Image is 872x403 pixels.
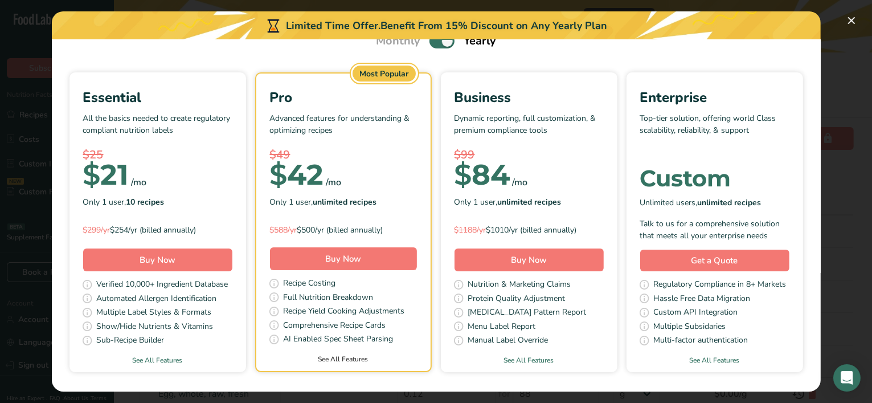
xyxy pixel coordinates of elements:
span: Show/Hide Nutrients & Vitamins [97,320,214,335]
div: $1010/yr (billed annually) [455,224,604,236]
span: Sub-Recipe Builder [97,334,165,348]
div: /mo [326,176,342,189]
div: $49 [270,146,417,164]
span: $ [455,157,472,192]
span: Buy Now [140,254,175,266]
div: Essential [83,87,232,108]
button: Buy Now [83,249,232,271]
span: AI Enabled Spec Sheet Parsing [284,333,394,347]
span: Only 1 user, [455,196,562,208]
div: $99 [455,146,604,164]
b: unlimited recipes [698,197,762,208]
div: Most Popular [353,66,416,82]
div: Open Intercom Messenger [833,364,861,392]
span: Full Nutrition Breakdown [284,291,374,306]
span: $299/yr [83,225,110,235]
span: Automated Allergen Identification [97,292,217,307]
div: /mo [132,176,147,189]
a: See All Features [441,355,617,365]
div: Limited Time Offer. [52,11,821,40]
div: Custom [640,167,789,190]
a: See All Features [256,354,431,364]
p: Dynamic reporting, full customization, & premium compliance tools [455,112,604,146]
span: Recipe Costing [284,277,336,291]
div: Business [455,87,604,108]
span: Recipe Yield Cooking Adjustments [284,305,405,319]
b: unlimited recipes [313,197,377,207]
span: $ [270,157,288,192]
p: All the basics needed to create regulatory compliant nutrition labels [83,112,232,146]
span: Get a Quote [691,254,738,267]
div: 21 [83,164,129,186]
span: Menu Label Report [468,320,536,335]
span: Multiple Subsidaries [654,320,726,335]
span: Buy Now [511,254,547,266]
span: Buy Now [325,253,361,264]
div: Benefit From 15% Discount on Any Yearly Plan [381,18,608,34]
button: Buy Now [455,249,604,271]
span: Only 1 user, [270,196,377,208]
button: Buy Now [270,247,417,270]
span: Verified 10,000+ Ingredient Database [97,278,228,292]
div: Pro [270,87,417,108]
a: See All Features [69,355,246,365]
span: Multi-factor authentication [654,334,748,348]
a: See All Features [627,355,803,365]
b: unlimited recipes [498,197,562,207]
span: Hassle Free Data Migration [654,292,751,307]
div: $500/yr (billed annually) [270,224,417,236]
div: Talk to us for a comprehensive solution that meets all your enterprise needs [640,218,789,242]
span: Unlimited users, [640,197,762,209]
div: $25 [83,146,232,164]
span: Monthly [376,32,420,50]
span: Comprehensive Recipe Cards [284,319,386,333]
div: $254/yr (billed annually) [83,224,232,236]
div: 42 [270,164,324,186]
span: $ [83,157,101,192]
span: $1188/yr [455,225,486,235]
span: Protein Quality Adjustment [468,292,566,307]
p: Advanced features for understanding & optimizing recipes [270,112,417,146]
div: /mo [513,176,528,189]
span: Regulatory Compliance in 8+ Markets [654,278,787,292]
span: Only 1 user, [83,196,165,208]
div: 84 [455,164,510,186]
b: 10 recipes [126,197,165,207]
a: Get a Quote [640,250,789,272]
span: Nutrition & Marketing Claims [468,278,571,292]
span: [MEDICAL_DATA] Pattern Report [468,306,587,320]
span: Custom API Integration [654,306,738,320]
div: Enterprise [640,87,789,108]
p: Top-tier solution, offering world Class scalability, reliability, & support [640,112,789,146]
span: Manual Label Override [468,334,548,348]
span: Multiple Label Styles & Formats [97,306,212,320]
span: $588/yr [270,225,297,235]
span: Yearly [464,32,496,50]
